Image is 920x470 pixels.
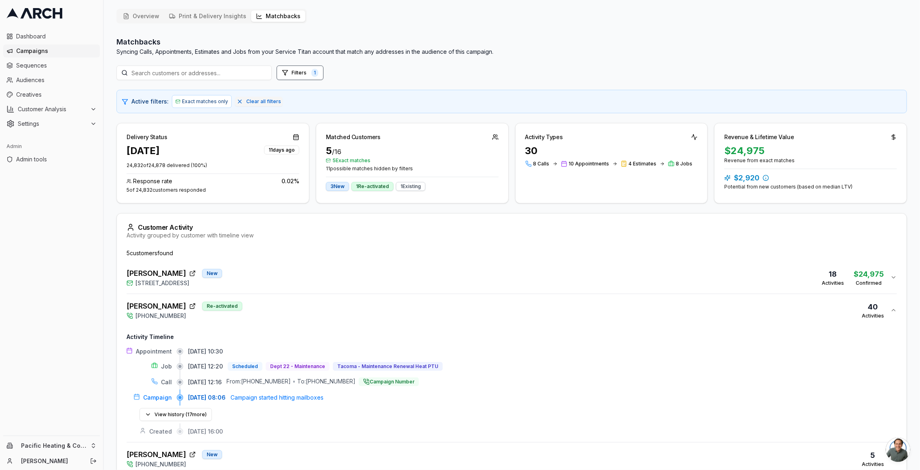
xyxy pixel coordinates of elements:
[127,187,299,193] div: 5 of 24,832 customers responded
[862,450,884,461] div: 5
[266,362,330,371] button: Dept 22 - Maintenance
[116,48,493,56] p: Syncing Calls, Appointments, Estimates and Jobs from your Service Titan account that match any ad...
[127,231,897,239] div: Activity grouped by customer with timeline view
[822,280,844,286] div: Activities
[202,302,242,311] div: Re-activated
[188,362,223,370] span: [DATE] 12:20
[202,269,222,278] div: New
[326,165,499,172] span: 11 possible matches hidden by filters
[724,133,794,141] div: Revenue & Lifetime Value
[297,377,355,387] div: To: [PHONE_NUMBER]
[88,455,99,467] button: Log out
[3,59,100,72] a: Sequences
[862,313,884,319] div: Activities
[3,439,100,452] button: Pacific Heating & Cooling
[18,120,87,128] span: Settings
[326,157,499,164] span: 5 Exact matches
[127,268,186,279] span: [PERSON_NAME]
[116,36,493,48] h2: Matchbacks
[135,279,189,287] span: [STREET_ADDRESS]
[116,66,272,80] input: Search customers or addresses...
[226,377,291,387] div: From: [PHONE_NUMBER]
[16,76,97,84] span: Audiences
[188,347,223,356] span: [DATE] 10:30
[724,172,897,184] div: $2,920
[676,161,693,167] span: 8 Jobs
[18,105,87,113] span: Customer Analysis
[359,377,419,387] button: Campaign Number
[127,261,897,294] button: [PERSON_NAME]New[STREET_ADDRESS]18Activities$24,975Confirmed
[525,133,563,141] div: Activity Types
[16,155,97,163] span: Admin tools
[161,362,172,370] span: Job
[396,182,425,191] div: 1 Existing
[16,47,97,55] span: Campaigns
[854,269,884,280] div: $24,975
[724,184,897,190] div: Potential from new customers (based on median LTV)
[862,461,884,468] div: Activities
[3,74,100,87] a: Audiences
[3,117,100,130] button: Settings
[127,144,160,157] div: [DATE]
[862,301,884,313] div: 40
[533,161,550,167] span: 8 Calls
[251,11,305,22] button: Matchbacks
[133,177,172,185] span: Response rate
[359,377,419,386] div: Campaign Number
[3,88,100,101] a: Creatives
[724,157,897,164] div: Revenue from exact matches
[292,377,296,387] div: •
[629,161,657,167] span: 4 Estimates
[164,11,251,22] button: Print & Delivery Insights
[127,294,897,326] button: [PERSON_NAME]Re-activated[PHONE_NUMBER]40Activities
[3,153,100,166] a: Admin tools
[149,428,172,436] span: Created
[724,144,897,157] div: $24,975
[332,148,341,156] span: / 16
[854,280,884,286] div: Confirmed
[127,449,186,460] span: [PERSON_NAME]
[281,177,299,185] span: 0.02 %
[140,408,212,421] button: View history (17more)
[135,460,186,468] span: [PHONE_NUMBER]
[228,362,262,371] button: Scheduled
[277,66,324,80] button: Open filters (1 active)
[21,457,81,465] a: [PERSON_NAME]
[326,133,381,141] div: Matched Customers
[16,61,97,70] span: Sequences
[3,44,100,57] a: Campaigns
[326,182,349,191] div: 3 New
[569,161,609,167] span: 10 Appointments
[326,144,499,157] div: 5
[264,146,299,155] div: 11 days ago
[822,269,844,280] div: 18
[135,312,186,320] span: [PHONE_NUMBER]
[127,133,167,141] div: Delivery Status
[3,103,100,116] button: Customer Analysis
[118,11,164,22] button: Overview
[127,223,897,231] div: Customer Activity
[127,333,897,341] h4: Activity Timeline
[333,362,443,371] button: Tacoma - Maintenance Renewal Heat PTU
[3,140,100,153] div: Admin
[16,91,97,99] span: Creatives
[246,98,281,105] span: Clear all filters
[127,249,897,257] div: 5 customer s found
[16,32,97,40] span: Dashboard
[231,394,324,402] span: Campaign started hitting mailboxes
[21,442,87,449] span: Pacific Heating & Cooling
[264,144,299,155] button: 11days ago
[188,394,226,402] span: [DATE] 08:06
[188,378,222,386] span: [DATE] 12:16
[351,182,393,191] div: 1 Re-activated
[131,97,169,106] span: Active filters:
[235,97,283,106] button: Clear all filters
[886,438,910,462] div: Open chat
[188,428,223,436] span: [DATE] 16:00
[161,378,172,386] span: Call
[127,301,186,312] span: [PERSON_NAME]
[3,30,100,43] a: Dashboard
